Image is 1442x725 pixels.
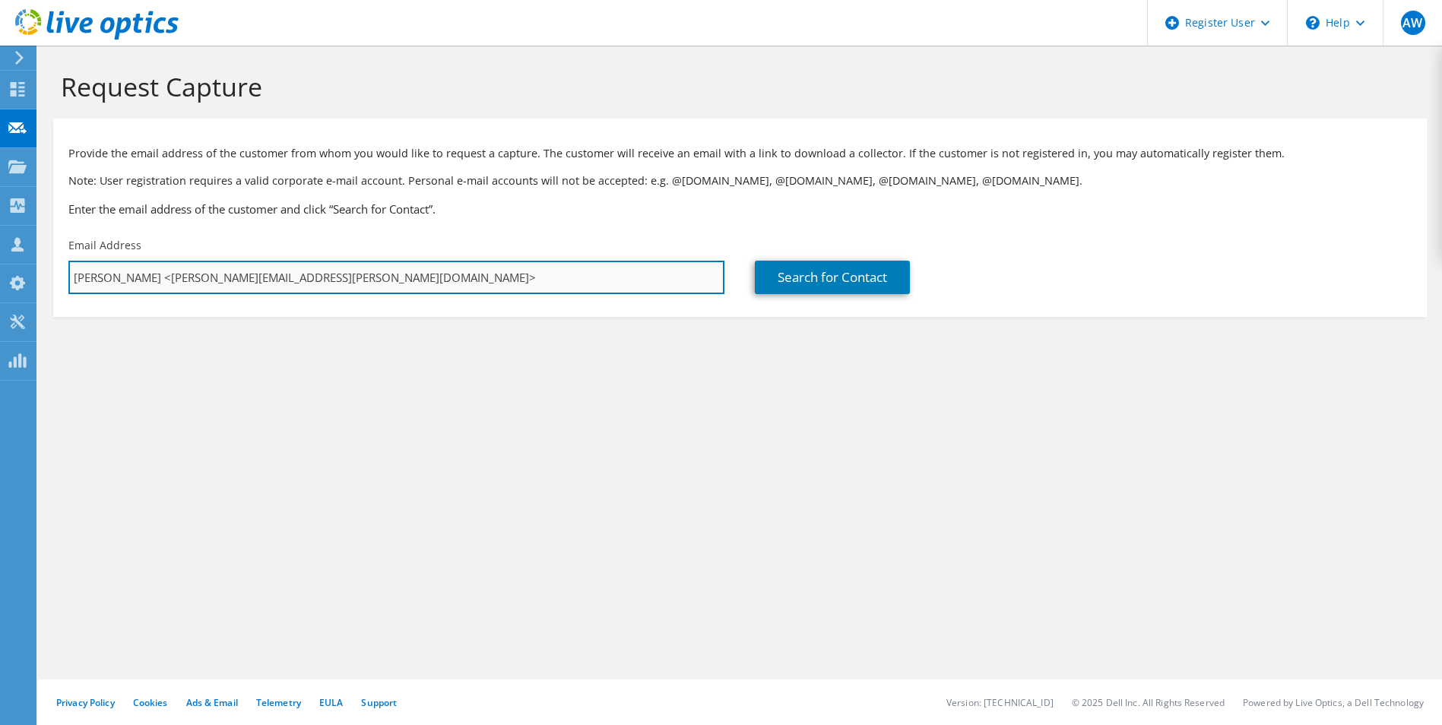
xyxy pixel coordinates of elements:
[1243,696,1424,709] li: Powered by Live Optics, a Dell Technology
[133,696,168,709] a: Cookies
[256,696,301,709] a: Telemetry
[946,696,1054,709] li: Version: [TECHNICAL_ID]
[68,145,1412,162] p: Provide the email address of the customer from whom you would like to request a capture. The cust...
[319,696,343,709] a: EULA
[361,696,397,709] a: Support
[1072,696,1225,709] li: © 2025 Dell Inc. All Rights Reserved
[56,696,115,709] a: Privacy Policy
[61,71,1412,103] h1: Request Capture
[68,201,1412,217] h3: Enter the email address of the customer and click “Search for Contact”.
[68,173,1412,189] p: Note: User registration requires a valid corporate e-mail account. Personal e-mail accounts will ...
[755,261,910,294] a: Search for Contact
[68,238,141,253] label: Email Address
[186,696,238,709] a: Ads & Email
[1401,11,1425,35] span: AW
[1306,16,1320,30] svg: \n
